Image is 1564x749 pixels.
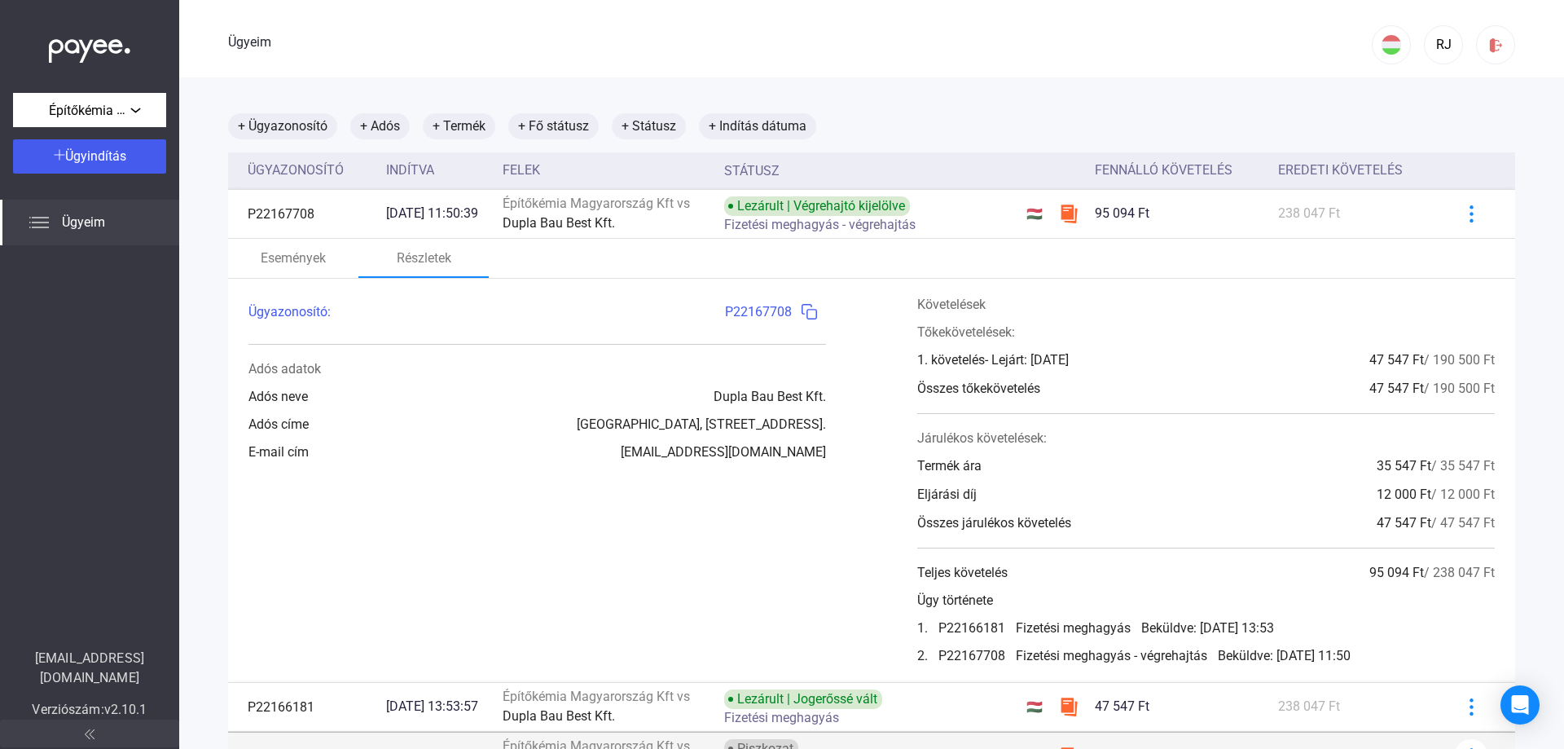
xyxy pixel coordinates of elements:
[1369,381,1424,396] font: 47 547 Ft
[1369,565,1424,580] font: 95 094 Ft
[54,149,65,161] img: plus-white.svg
[917,430,1047,446] font: Járulékos követelések:
[1141,620,1274,636] font: Beküldve: [DATE] 13:53
[13,93,166,127] button: Építőkémia Magyarország Kft
[104,702,147,717] font: v2.10.1
[35,650,144,685] font: [EMAIL_ADDRESS][DOMAIN_NAME]
[1424,352,1495,368] font: / 190 500 Ft
[1026,206,1043,222] font: 🇭🇺
[725,304,792,319] font: P22167708
[1431,458,1495,474] font: / 35 547 Ft
[1095,205,1149,221] font: 95 094 Ft
[386,698,478,714] font: [DATE] 13:53:57
[1377,487,1431,502] font: 12 000 Ft
[85,729,94,739] img: arrow-double-left-grey.svg
[577,416,826,432] font: [GEOGRAPHIC_DATA], [STREET_ADDRESS].
[1278,162,1403,178] font: Eredeti követelés
[917,593,993,608] font: Ügy története
[228,34,271,50] font: Ügyeim
[433,118,485,134] font: + Termék
[1454,196,1488,231] button: kékebb
[1059,204,1079,223] img: szamlazzhu-mini
[1059,697,1079,716] img: szamlazzhu-mini
[917,297,986,312] font: Követelések
[917,565,1008,580] font: Teljes követelés
[917,648,928,663] font: 2.
[248,416,309,432] font: Adós címe
[714,389,826,404] font: Dupla Bau Best Kft.
[248,304,331,319] font: Ügyazonosító:
[1476,25,1515,64] button: kijelentkezés-piros
[917,487,977,502] font: Eljárási díj
[724,217,916,232] font: Fizetési meghagyás - végrehajtás
[737,198,905,214] font: Lezárult | Végrehajtó kijelölve
[248,206,314,222] font: P22167708
[248,444,309,460] font: E-mail cím
[503,689,690,704] font: Építőkémia Magyarország Kft vs
[985,352,1069,368] font: - Lejárt: [DATE]
[724,710,839,725] font: Fizetési meghagyás
[1454,690,1488,724] button: kékebb
[1372,25,1411,64] button: HU
[1278,161,1434,180] div: Eredeti követelés
[1369,352,1424,368] font: 47 547 Ft
[724,163,780,178] font: Státusz
[1095,161,1265,180] div: Fennálló követelés
[1377,458,1431,474] font: 35 547 Ft
[1424,25,1463,64] button: RJ
[1026,699,1043,715] font: 🇭🇺
[397,250,451,266] font: Részletek
[248,361,321,377] font: Adós adatok
[917,458,982,474] font: Termék ára
[65,148,126,164] font: Ügyindítás
[248,161,373,180] div: Ügyazonosító
[248,162,344,178] font: Ügyazonosító
[503,215,615,231] font: Dupla Bau Best Kft.
[1377,515,1431,531] font: 47 547 Ft
[917,620,928,636] font: 1.
[1424,381,1495,396] font: / 190 500 Ft
[1278,698,1340,714] font: 238 047 Ft
[62,214,105,230] font: Ügyeim
[1278,205,1340,221] font: 238 047 Ft
[1095,162,1232,178] font: Fennálló követelés
[1424,565,1495,580] font: / 238 047 Ft
[261,250,326,266] font: Események
[1016,648,1207,663] font: Fizetési meghagyás - végrehajtás
[938,648,1005,663] font: P22167708
[1431,487,1495,502] font: / 12 000 Ft
[621,444,826,460] font: [EMAIL_ADDRESS][DOMAIN_NAME]
[386,205,478,221] font: [DATE] 11:50:39
[503,161,711,180] div: Felek
[917,352,985,368] font: 1. követelés
[1500,685,1540,725] div: Intercom Messenger megnyitása
[386,162,434,178] font: Indítva
[792,295,826,329] button: másolatkék
[737,691,877,707] font: Lezárult | Jogerőssé vált
[503,196,690,211] font: Építőkémia Magyarország Kft vs
[1382,35,1401,55] img: HU
[248,389,308,404] font: Adós neve
[386,161,490,180] div: Indítva
[518,118,589,134] font: + Fő státusz
[1218,648,1351,663] font: Beküldve: [DATE] 11:50
[622,118,676,134] font: + Státusz
[709,118,806,134] font: + Indítás dátuma
[32,702,103,717] font: Verziószám:
[248,699,314,715] font: P22166181
[917,515,1071,531] font: Összes járulékos követelés
[1463,698,1480,716] img: kékebb
[503,708,615,724] font: Dupla Bau Best Kft.
[29,213,49,232] img: list.svg
[801,303,818,320] img: másolatkék
[1487,37,1505,54] img: kijelentkezés-piros
[503,162,540,178] font: Felek
[1431,515,1495,531] font: / 47 547 Ft
[49,30,130,64] img: white-payee-white-dot.svg
[1436,37,1452,52] font: RJ
[13,139,166,174] button: Ügyindítás
[1463,205,1480,222] img: kékebb
[1016,620,1131,636] font: Fizetési meghagyás
[1095,698,1149,714] font: 47 547 Ft
[938,620,1005,636] font: P22166181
